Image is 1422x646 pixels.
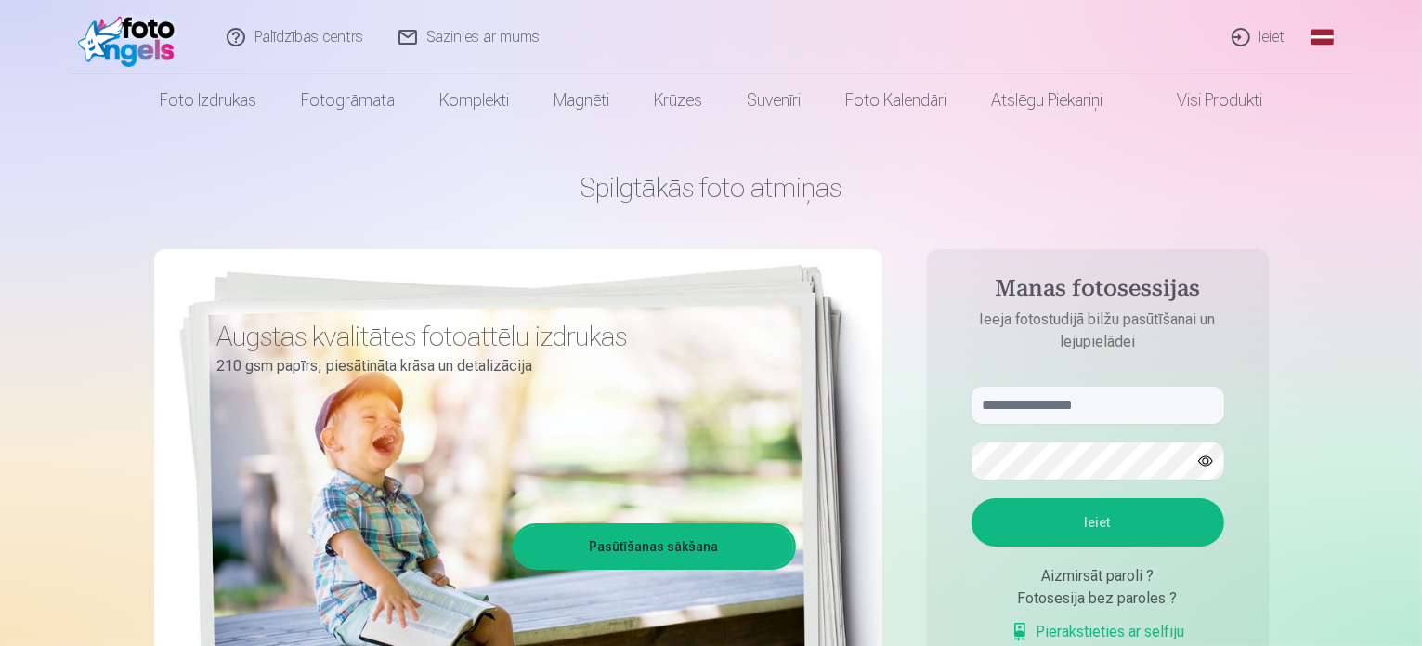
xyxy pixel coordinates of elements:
[972,587,1224,610] div: Fotosesija bez paroles ?
[154,171,1269,204] h1: Spilgtākās foto atmiņas
[137,74,279,126] a: Foto izdrukas
[724,74,823,126] a: Suvenīri
[1011,621,1185,643] a: Pierakstieties ar selfiju
[1125,74,1285,126] a: Visi produkti
[78,7,185,67] img: /fa1
[972,565,1224,587] div: Aizmirsāt paroli ?
[953,275,1243,309] h4: Manas fotosessijas
[823,74,969,126] a: Foto kalendāri
[279,74,417,126] a: Fotogrāmata
[217,320,782,353] h3: Augstas kvalitātes fotoattēlu izdrukas
[953,309,1243,353] p: Ieeja fotostudijā bilžu pasūtīšanai un lejupielādei
[531,74,632,126] a: Magnēti
[632,74,724,126] a: Krūzes
[417,74,531,126] a: Komplekti
[217,353,782,379] p: 210 gsm papīrs, piesātināta krāsa un detalizācija
[515,526,793,567] a: Pasūtīšanas sākšana
[969,74,1125,126] a: Atslēgu piekariņi
[972,498,1224,547] button: Ieiet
